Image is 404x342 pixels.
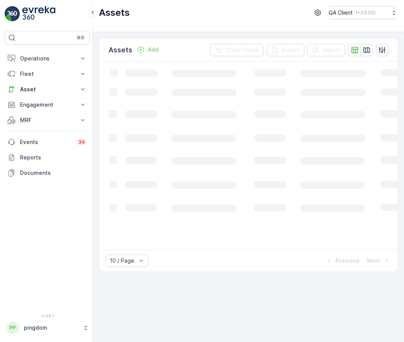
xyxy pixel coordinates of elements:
[20,138,72,146] p: Events
[324,256,360,265] button: Previous
[336,257,359,265] p: Previous
[5,112,90,128] button: MRF
[20,116,74,124] p: MRF
[210,44,264,56] button: Clear Filters
[5,320,90,336] button: PPpingdom
[20,169,87,177] p: Documents
[323,46,341,54] p: Import
[367,257,380,265] p: Next
[20,101,74,109] p: Engagement
[356,10,376,16] p: ( +03:00 )
[267,44,304,56] button: Export
[109,45,132,55] p: Assets
[134,45,162,54] button: Add
[225,46,259,54] p: Clear Filters
[20,85,74,93] p: Asset
[99,7,130,19] p: Assets
[5,6,20,22] img: logo
[5,165,90,181] a: Documents
[20,70,74,78] p: Fleet
[366,256,391,265] button: Next
[5,313,90,318] span: v 1.50.1
[20,154,87,161] p: Reports
[78,139,85,145] p: 34
[329,6,398,19] button: QA Client(+03:00)
[329,9,353,17] p: QA Client
[5,150,90,165] a: Reports
[24,324,79,332] p: pingdom
[282,46,300,54] p: Export
[20,55,74,62] p: Operations
[7,322,19,334] div: PP
[22,6,55,22] img: logo_light-DOdMpM7g.png
[5,97,90,112] button: Engagement
[5,66,90,82] button: Fleet
[5,51,90,66] button: Operations
[148,46,159,54] p: Add
[77,35,84,41] p: ⌘B
[5,82,90,97] button: Asset
[5,134,90,150] a: Events34
[307,44,345,56] button: Import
